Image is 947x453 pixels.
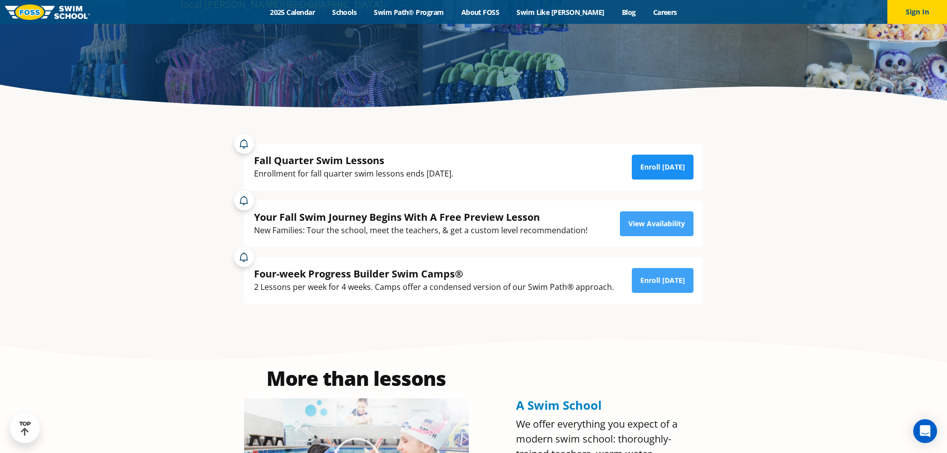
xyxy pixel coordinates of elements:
img: FOSS Swim School Logo [5,4,90,20]
a: Enroll [DATE] [632,155,693,180]
a: Careers [644,7,686,17]
div: Fall Quarter Swim Lessons [254,154,453,167]
a: View Availability [620,211,693,236]
h2: More than lessons [244,368,469,388]
span: A Swim School [516,397,602,413]
a: Enroll [DATE] [632,268,693,293]
div: Your Fall Swim Journey Begins With A Free Preview Lesson [254,210,588,224]
div: Four-week Progress Builder Swim Camps® [254,267,614,280]
a: 2025 Calendar [261,7,324,17]
div: New Families: Tour the school, meet the teachers, & get a custom level recommendation! [254,224,588,237]
div: Open Intercom Messenger [913,419,937,443]
a: About FOSS [452,7,508,17]
a: Swim Path® Program [365,7,452,17]
div: TOP [19,421,31,436]
a: Swim Like [PERSON_NAME] [508,7,613,17]
a: Blog [613,7,644,17]
div: 2 Lessons per week for 4 weeks. Camps offer a condensed version of our Swim Path® approach. [254,280,614,294]
a: Schools [324,7,365,17]
div: Enrollment for fall quarter swim lessons ends [DATE]. [254,167,453,181]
